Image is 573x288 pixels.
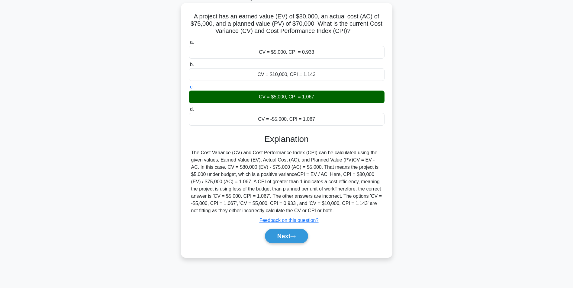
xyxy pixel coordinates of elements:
span: b. [190,62,194,67]
div: CV = $5,000, CPI = 1.067 [189,91,385,103]
div: CV = $5,000, CPI = 0.933 [189,46,385,59]
h5: A project has an earned value (EV) of $80,000, an actual cost (AC) of $75,000, and a planned valu... [188,13,385,35]
a: Feedback on this question? [259,218,319,223]
span: a. [190,40,194,45]
div: CV = $10,000, CPI = 1.143 [189,68,385,81]
div: The Cost Variance (CV) and Cost Performance Index (CPI) can be calculated using the given values,... [191,149,382,214]
span: d. [190,107,194,112]
h3: Explanation [192,134,381,144]
button: Next [265,229,308,243]
div: CV = -$5,000, CPI = 1.067 [189,113,385,126]
span: c. [190,84,194,89]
